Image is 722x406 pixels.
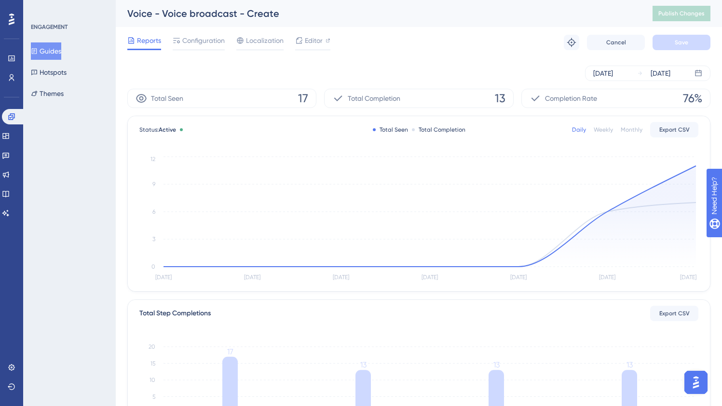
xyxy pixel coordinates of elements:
tspan: 9 [152,181,155,188]
button: Guides [31,42,61,60]
span: Cancel [606,39,626,46]
button: Export CSV [650,122,698,137]
span: 13 [495,91,505,106]
div: Voice - Voice broadcast - Create [127,7,628,20]
tspan: [DATE] [244,274,260,281]
button: Export CSV [650,306,698,321]
div: Total Completion [412,126,465,134]
tspan: [DATE] [422,274,438,281]
tspan: 13 [627,360,633,369]
button: Cancel [587,35,645,50]
tspan: [DATE] [155,274,172,281]
tspan: 13 [493,360,500,369]
div: Weekly [594,126,613,134]
span: Need Help? [23,2,60,14]
span: Active [159,126,176,133]
span: 17 [298,91,308,106]
div: Monthly [621,126,642,134]
span: Localization [246,35,284,46]
span: Total Completion [348,93,400,104]
span: Editor [305,35,323,46]
tspan: 17 [227,347,233,356]
tspan: [DATE] [680,274,696,281]
span: Completion Rate [545,93,597,104]
button: Publish Changes [653,6,710,21]
span: Status: [139,126,176,134]
tspan: [DATE] [333,274,349,281]
span: Export CSV [659,310,690,317]
tspan: [DATE] [599,274,615,281]
div: [DATE] [651,68,670,79]
span: Save [675,39,688,46]
div: [DATE] [593,68,613,79]
span: Export CSV [659,126,690,134]
tspan: 6 [152,208,155,215]
tspan: [DATE] [510,274,527,281]
tspan: 3 [152,236,155,243]
button: Themes [31,85,64,102]
span: Publish Changes [658,10,705,17]
span: Reports [137,35,161,46]
tspan: 15 [150,360,155,367]
iframe: UserGuiding AI Assistant Launcher [681,368,710,397]
tspan: 5 [152,393,155,400]
span: Configuration [182,35,225,46]
tspan: 12 [150,156,155,162]
div: Total Seen [373,126,408,134]
span: Total Seen [151,93,183,104]
tspan: 20 [149,343,155,350]
button: Hotspots [31,64,67,81]
div: Daily [572,126,586,134]
tspan: 0 [151,263,155,270]
tspan: 13 [360,360,367,369]
span: 76% [683,91,702,106]
div: Total Step Completions [139,308,211,319]
div: ENGAGEMENT [31,23,68,31]
tspan: 10 [150,377,155,383]
button: Save [653,35,710,50]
